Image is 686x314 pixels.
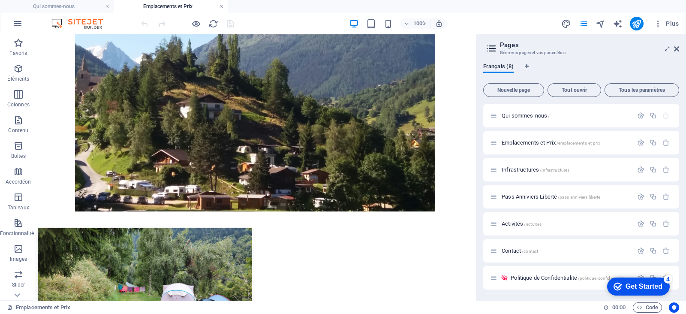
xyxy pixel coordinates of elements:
h4: Emplacements et Prix [114,2,228,11]
p: Images [10,256,27,263]
button: pages [578,18,589,29]
span: Tous les paramètres [608,88,675,93]
div: Paramètres [637,193,644,200]
span: Cliquez pour ouvrir la page. [502,112,550,119]
div: Onglets langues [483,63,679,80]
p: Contenu [8,127,28,134]
div: Get Started 4 items remaining, 20% complete [5,4,67,22]
div: Infrastructures/infrastructures [499,167,633,172]
span: Cliquez pour ouvrir la page. [502,220,542,227]
p: Favoris [9,50,27,57]
div: Dupliquer [650,166,657,173]
a: Cliquez pour annuler la sélection. Double-cliquez pour ouvrir Pages. [7,302,70,313]
button: Nouvelle page [483,83,544,97]
div: Supprimer [662,220,670,227]
span: : [618,304,620,311]
div: Dupliquer [650,139,657,146]
button: navigator [596,18,606,29]
div: Get Started [23,9,60,17]
div: Dupliquer [650,220,657,227]
button: text_generator [613,18,623,29]
div: Paramètres [637,139,644,146]
span: /contact [522,249,538,254]
span: Français (8) [483,61,514,73]
span: 00 00 [612,302,626,313]
button: Plus [650,17,682,30]
span: / [548,114,550,118]
i: Publier [632,19,641,29]
div: Paramètres [637,220,644,227]
div: 4 [61,2,70,10]
span: Cliquez pour ouvrir la page. [502,139,600,146]
div: Supprimer [662,139,670,146]
button: 100% [400,18,430,29]
i: AI Writer [613,19,623,29]
div: Dupliquer [650,193,657,200]
span: Code [637,302,658,313]
i: Design (Ctrl+Alt+Y) [561,19,571,29]
p: Éléments [7,75,29,82]
i: Pages (Ctrl+Alt+S) [578,19,588,29]
div: Supprimer [662,247,670,254]
button: Tous les paramètres [605,83,679,97]
img: Editor Logo [49,18,114,29]
span: /emplacements-et-prix [557,141,600,145]
span: Plus [654,19,679,28]
div: Qui sommes-nous/ [499,113,633,118]
span: Nouvelle page [487,88,540,93]
i: Navigateur [596,19,605,29]
h3: Gérer vos pages et vos paramètres [500,49,662,57]
span: /politique-confidentialite [578,276,625,281]
div: Dupliquer [650,247,657,254]
div: La page de départ ne peut pas être supprimée. [662,112,670,119]
button: publish [630,17,644,30]
i: Actualiser la page [208,19,218,29]
div: Dupliquer [650,112,657,119]
span: Cliquez pour ouvrir la page. [502,193,600,200]
button: reload [208,18,218,29]
p: Tableaux [8,204,29,211]
button: Tout ouvrir [548,83,601,97]
button: design [561,18,572,29]
span: Cliquez pour ouvrir la page. [502,166,569,173]
h6: 100% [413,18,427,29]
i: Lors du redimensionnement, ajuster automatiquement le niveau de zoom en fonction de l'appareil sé... [435,20,443,27]
button: Code [633,302,662,313]
span: Cliquez pour ouvrir la page. [502,248,538,254]
div: Supprimer [662,193,670,200]
p: Colonnes [7,101,30,108]
p: Boîtes [11,153,26,160]
span: Cliquez pour ouvrir la page. [511,275,625,281]
div: Paramètres [637,247,644,254]
span: Tout ouvrir [551,88,597,93]
div: Politique de Confidentialité/politique-confidentialite [508,275,633,281]
div: Activités/activites [499,221,633,226]
div: Paramètres [637,112,644,119]
span: /activites [524,222,541,226]
div: Supprimer [662,166,670,173]
div: Pass Anniviers Liberté/pass-anniviers-liberte [499,194,633,199]
p: Accordéon [6,178,31,185]
div: Emplacements et Prix/emplacements-et-prix [499,140,633,145]
h2: Pages [500,41,679,49]
div: Paramètres [637,166,644,173]
div: Contact/contact [499,248,633,254]
p: Slider [12,281,25,288]
span: /pass-anniviers-liberte [558,195,600,199]
button: Usercentrics [669,302,679,313]
h6: Durée de la session [603,302,626,313]
span: /infrastructures [540,168,569,172]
